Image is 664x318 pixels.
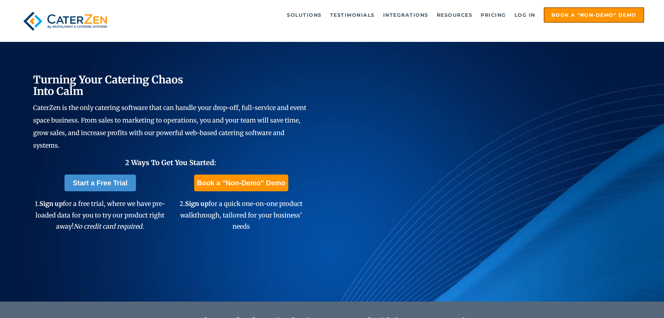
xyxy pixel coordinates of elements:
a: Log in [511,8,539,22]
span: 1. for a free trial, where we have pre-loaded data for you to try our product right away! [35,200,165,230]
span: Turning Your Catering Chaos Into Calm [33,73,183,98]
a: Start a Free Trial [64,175,136,191]
a: Book a "Non-Demo" Demo [194,175,288,191]
span: Sign up [39,200,63,208]
a: Pricing [477,8,510,22]
a: Resources [433,8,476,22]
span: CaterZen is the only catering software that can handle your drop-off, full-service and event spac... [33,104,306,149]
span: Sign up [185,200,208,208]
img: caterzen [20,7,110,35]
em: No credit card required. [74,222,144,230]
div: Navigation Menu [127,7,644,23]
span: 2 Ways To Get You Started: [125,158,216,167]
a: Solutions [283,8,325,22]
a: Integrations [380,8,432,22]
iframe: Help widget launcher [602,291,656,310]
a: Testimonials [327,8,378,22]
a: Book a "Non-Demo" Demo [544,7,644,23]
span: 2. for a quick one-on-one product walkthrough, tailored for your business' needs [180,200,303,230]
